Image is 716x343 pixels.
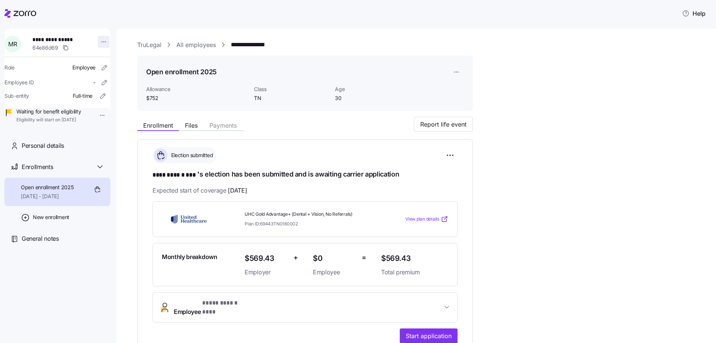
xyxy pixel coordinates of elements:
[381,268,448,277] span: Total premium
[22,234,59,243] span: General notes
[22,141,64,150] span: Personal details
[153,169,458,180] h1: 's election has been submitted and is awaiting carrier application
[146,85,248,93] span: Allowance
[16,108,81,115] span: Waiting for benefit eligibility
[162,211,216,228] img: UnitedHealthcare
[21,184,73,191] span: Open enrollment 2025
[245,211,375,218] span: UHC Gold Advantage+ (Dental + Vision, No Referrals)
[313,252,356,265] span: $0
[210,122,237,128] span: Payments
[73,92,92,100] span: Full-time
[245,221,298,227] span: Plan ID: 69443TN0180002
[162,252,217,262] span: Monthly breakdown
[4,64,15,71] span: Role
[32,44,58,52] span: 64e86d69
[72,64,95,71] span: Employee
[228,186,247,195] span: [DATE]
[362,252,366,263] span: =
[676,6,712,21] button: Help
[33,213,69,221] span: New enrollment
[335,85,410,93] span: Age
[22,162,53,172] span: Enrollments
[137,40,161,50] a: TruLegal
[293,252,298,263] span: +
[153,186,247,195] span: Expected start of coverage
[8,41,17,47] span: M R
[254,85,329,93] span: Class
[381,252,448,265] span: $569.43
[93,79,95,86] span: -
[335,94,410,102] span: 30
[245,268,288,277] span: Employer
[4,79,34,86] span: Employee ID
[174,299,250,317] span: Employee
[4,92,29,100] span: Sub-entity
[169,152,213,159] span: Election submitted
[143,122,173,128] span: Enrollment
[254,94,329,102] span: TN
[16,117,81,123] span: Eligibility will start on [DATE]
[405,216,439,223] span: View plan details
[21,193,73,200] span: [DATE] - [DATE]
[682,9,706,18] span: Help
[185,122,198,128] span: Files
[146,67,217,77] h1: Open enrollment 2025
[406,331,452,340] span: Start application
[414,117,473,132] button: Report life event
[420,120,467,129] span: Report life event
[176,40,216,50] a: All employees
[405,215,448,223] a: View plan details
[313,268,356,277] span: Employee
[146,94,248,102] span: $752
[245,252,288,265] span: $569.43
